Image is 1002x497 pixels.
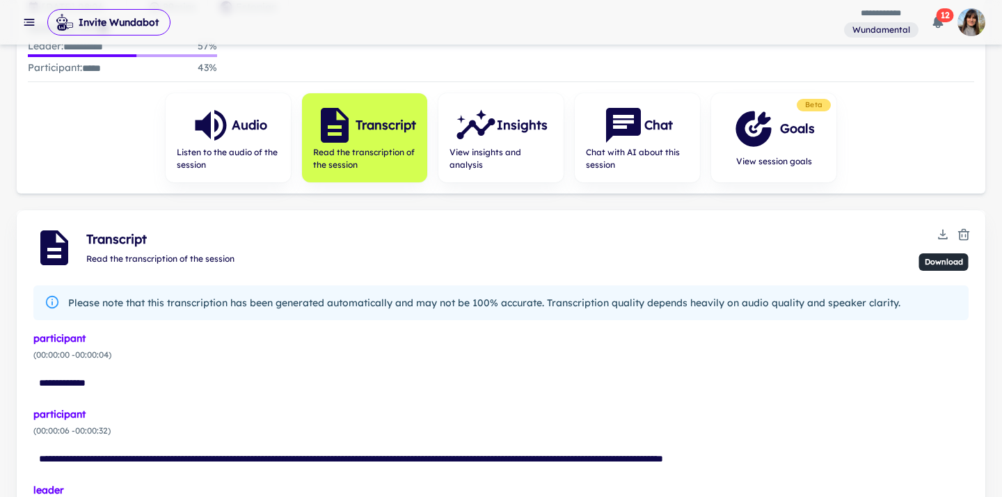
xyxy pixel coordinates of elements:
[844,21,918,38] span: You are a member of this workspace. Contact your workspace owner for assistance.
[28,38,103,54] p: Leader :
[166,93,291,182] button: AudioListen to the audio of the session
[957,8,985,36] img: photoURL
[919,253,969,271] div: Download
[847,24,916,36] span: Wundamental
[450,146,552,171] span: View insights and analysis
[497,116,548,135] h6: Insights
[733,155,815,168] span: View session goals
[33,331,969,346] div: participant
[780,119,815,139] h6: Goals
[198,38,217,54] p: 57 %
[47,9,170,35] button: Invite Wundabot
[28,60,101,76] p: Participant :
[232,116,267,135] h6: Audio
[711,93,836,182] button: GoalsView session goals
[800,100,828,111] span: Beta
[33,407,969,422] div: participant
[644,116,673,135] h6: Chat
[937,8,954,22] span: 12
[47,8,170,36] span: Invite Wundabot to record a meeting
[177,146,280,171] span: Listen to the audio of the session
[33,349,969,361] span: ( 00:00:00 - 00:00:04 )
[953,224,974,245] button: Delete
[575,93,700,182] button: ChatChat with AI about this session
[586,146,689,171] span: Chat with AI about this session
[302,93,427,182] button: TranscriptRead the transcription of the session
[924,8,952,36] button: 12
[86,253,234,264] span: Read the transcription of the session
[356,116,416,135] h6: Transcript
[438,93,564,182] button: InsightsView insights and analysis
[198,60,217,76] p: 43 %
[33,425,969,437] span: ( 00:00:06 - 00:00:32 )
[86,230,932,249] span: Transcript
[68,290,900,316] div: Please note that this transcription has been generated automatically and may not be 100% accurate...
[313,146,416,171] span: Read the transcription of the session
[932,224,953,245] button: Download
